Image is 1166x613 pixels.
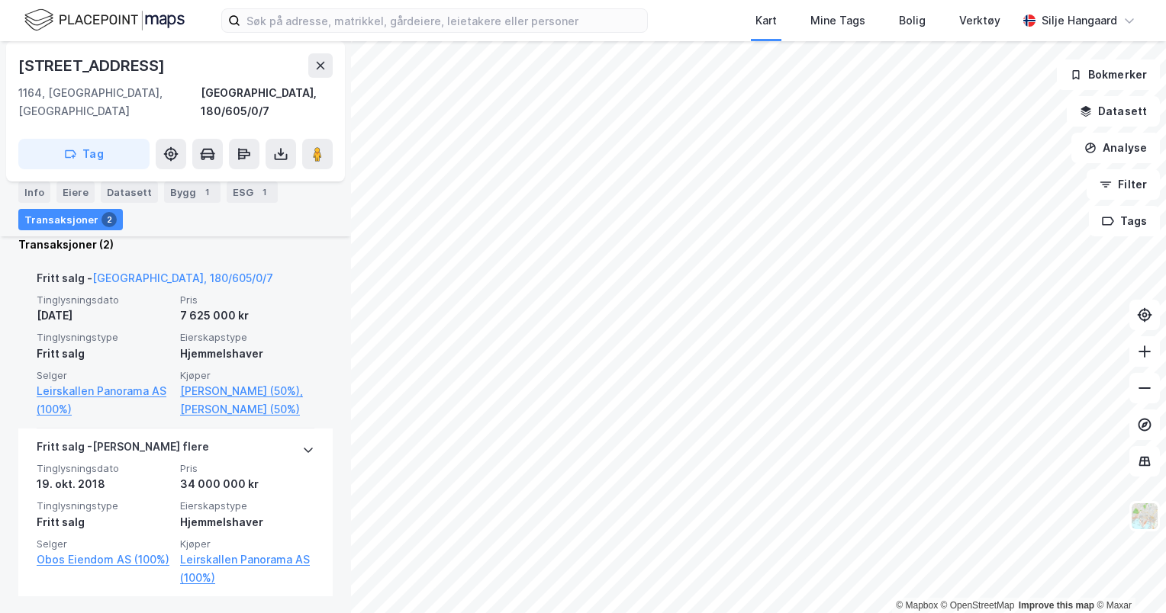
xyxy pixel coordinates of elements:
img: logo.f888ab2527a4732fd821a326f86c7f29.svg [24,7,185,34]
a: Leirskallen Panorama AS (100%) [180,550,314,587]
span: Pris [180,462,314,475]
a: [GEOGRAPHIC_DATA], 180/605/0/7 [92,271,273,284]
span: Kjøper [180,369,314,382]
div: Silje Hangaard [1042,11,1117,30]
div: Verktøy [959,11,1000,30]
div: Eiere [56,181,95,203]
a: OpenStreetMap [941,600,1015,611]
span: Tinglysningstype [37,499,171,512]
div: 34 000 000 kr [180,475,314,493]
div: Hjemmelshaver [180,513,314,531]
a: Mapbox [896,600,938,611]
div: Bolig [899,11,926,30]
div: Fritt salg - [37,269,273,294]
div: Transaksjoner (2) [18,236,333,254]
span: Selger [37,538,171,550]
span: Pris [180,294,314,306]
div: 2 [101,212,117,227]
div: [GEOGRAPHIC_DATA], 180/605/0/7 [201,84,333,120]
div: 7 625 000 kr [180,306,314,325]
div: 1 [199,185,214,200]
span: Kjøper [180,538,314,550]
a: [PERSON_NAME] (50%) [180,400,314,419]
div: Mine Tags [810,11,865,30]
span: Tinglysningsdato [37,294,171,306]
span: Eierskapstype [180,331,314,344]
div: Transaksjoner [18,209,123,230]
span: Selger [37,369,171,382]
div: Fritt salg - [PERSON_NAME] flere [37,438,209,462]
div: Info [18,181,50,203]
input: Søk på adresse, matrikkel, gårdeiere, leietakere eller personer [240,9,647,32]
div: ESG [227,181,278,203]
span: Tinglysningstype [37,331,171,344]
div: Kontrollprogram for chat [1090,540,1166,613]
a: Improve this map [1019,600,1094,611]
button: Datasett [1067,96,1160,127]
div: Datasett [101,181,158,203]
div: 1164, [GEOGRAPHIC_DATA], [GEOGRAPHIC_DATA] [18,84,201,120]
iframe: Chat Widget [1090,540,1166,613]
div: Fritt salg [37,345,171,363]
div: Fritt salg [37,513,171,531]
div: [DATE] [37,306,171,325]
div: Hjemmelshaver [180,345,314,363]
a: [PERSON_NAME] (50%), [180,382,314,400]
button: Analyse [1071,133,1160,163]
div: Kart [755,11,777,30]
a: Obos Eiendom AS (100%) [37,550,171,569]
span: Eierskapstype [180,499,314,512]
div: Bygg [164,181,221,203]
a: Leirskallen Panorama AS (100%) [37,382,171,419]
div: [STREET_ADDRESS] [18,53,168,78]
button: Tags [1089,206,1160,236]
span: Tinglysningsdato [37,462,171,475]
button: Filter [1087,169,1160,200]
button: Tag [18,139,150,169]
div: 19. okt. 2018 [37,475,171,493]
button: Bokmerker [1057,59,1160,90]
div: 1 [256,185,272,200]
img: Z [1130,502,1159,531]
